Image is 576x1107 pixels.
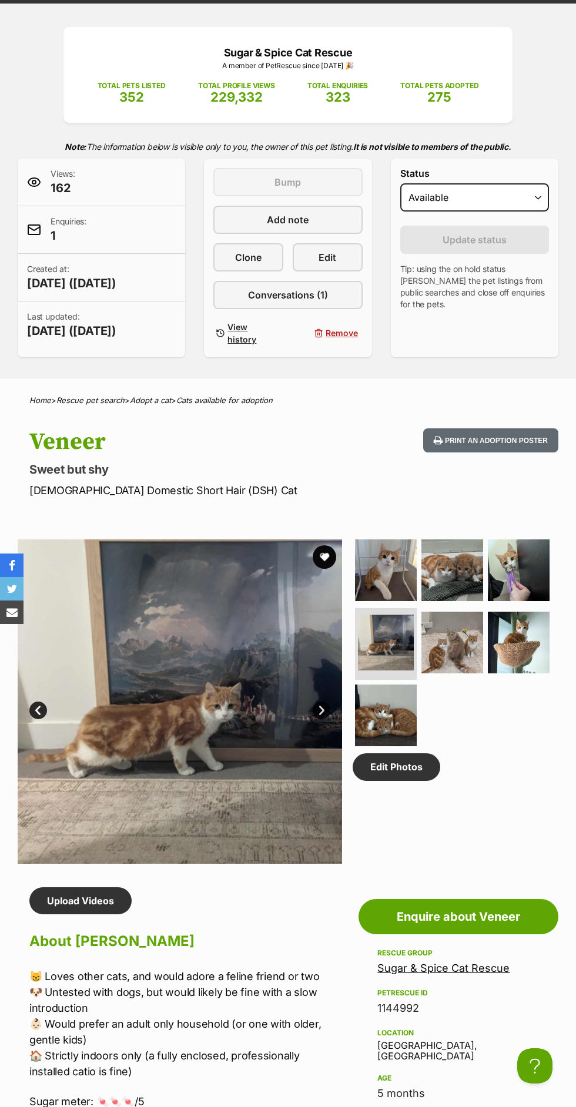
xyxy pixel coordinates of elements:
[358,615,414,670] img: Photo of Veneer
[213,281,362,309] a: Conversations (1)
[29,887,132,914] a: Upload Videos
[359,899,558,934] a: Enquire about Veneer
[1,1,11,11] img: consumer-privacy-logo.png
[27,311,116,339] p: Last updated:
[517,1048,552,1083] iframe: Help Scout Beacon - Open
[353,753,440,780] a: Edit Photos
[81,61,495,71] p: A member of PetRescue since [DATE] 🎉
[27,323,116,339] span: [DATE] ([DATE])
[130,395,171,405] a: Adopt a cat
[29,928,342,954] h2: About [PERSON_NAME]
[400,80,478,91] p: TOTAL PETS ADOPTED
[423,428,558,452] button: Print an adoption poster
[235,250,262,264] span: Clone
[377,948,540,958] div: Rescue group
[29,461,354,478] p: Sweet but shy
[400,263,549,310] p: Tip: using the on hold status [PERSON_NAME] the pet listings from public searches and close off e...
[400,168,549,179] label: Status
[313,545,336,569] button: favourite
[227,321,279,345] span: View history
[427,89,451,105] span: 275
[319,250,336,264] span: Edit
[18,539,342,864] img: Photo of Veneer
[213,168,362,196] button: Bump
[377,988,540,998] div: PetRescue ID
[293,243,363,271] a: Edit
[29,702,47,719] a: Prev
[377,962,510,974] a: Sugar & Spice Cat Rescue
[293,318,363,348] button: Remove
[421,612,483,673] img: Photo of Veneer
[355,685,417,746] img: Photo of Veneer
[377,1026,540,1062] div: [GEOGRAPHIC_DATA], [GEOGRAPHIC_DATA]
[51,168,75,196] p: Views:
[377,1074,540,1083] div: Age
[377,1028,540,1038] div: Location
[326,327,358,339] span: Remove
[18,135,558,159] p: The information below is visible only to you, the owner of this pet listing.
[377,1000,540,1017] div: 1144992
[27,263,116,291] p: Created at:
[488,539,550,601] img: Photo of Veneer
[51,227,86,244] span: 1
[98,80,166,91] p: TOTAL PETS LISTED
[51,216,86,244] p: Enquiries:
[274,175,301,189] span: Bump
[198,80,275,91] p: TOTAL PROFILE VIEWS
[81,45,495,61] p: Sugar & Spice Cat Rescue
[210,89,263,105] span: 229,332
[307,80,368,91] p: TOTAL ENQUIRIES
[421,539,483,601] img: Photo of Veneer
[400,226,549,254] button: Update status
[27,275,116,291] span: [DATE] ([DATE])
[29,395,51,405] a: Home
[51,180,75,196] span: 162
[248,288,328,302] span: Conversations (1)
[377,1085,540,1102] div: 5 months
[119,89,144,105] span: 352
[443,233,507,247] span: Update status
[29,482,354,498] p: [DEMOGRAPHIC_DATA] Domestic Short Hair (DSH) Cat
[213,243,283,271] a: Clone
[29,968,342,1079] p: 😸 Loves other cats, and would adore a feline friend or two 🐶 Untested with dogs, but would likely...
[488,612,550,673] img: Photo of Veneer
[267,213,309,227] span: Add note
[176,395,273,405] a: Cats available for adoption
[355,539,417,601] img: Photo of Veneer
[326,89,350,105] span: 323
[353,142,511,152] strong: It is not visible to members of the public.
[65,142,86,152] strong: Note:
[313,702,330,719] a: Next
[29,428,354,455] h1: Veneer
[213,318,283,348] a: View history
[56,395,125,405] a: Rescue pet search
[213,206,362,234] a: Add note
